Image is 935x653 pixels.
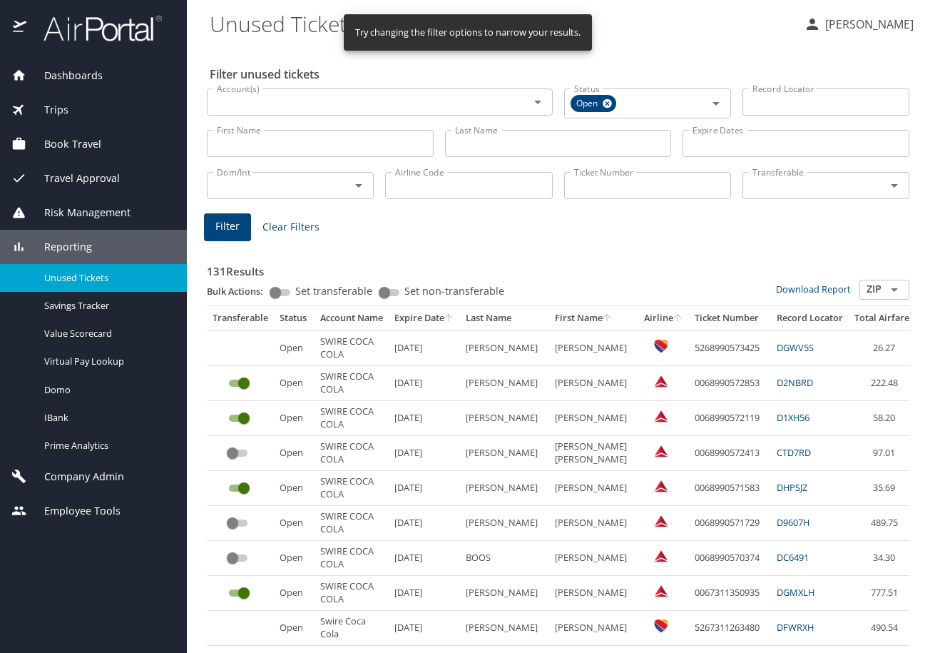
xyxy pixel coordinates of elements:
[26,171,120,186] span: Travel Approval
[460,306,549,330] th: Last Name
[274,541,315,576] td: Open
[389,576,460,611] td: [DATE]
[777,341,814,354] a: DGWV5S
[389,306,460,330] th: Expire Date
[315,541,389,576] td: SWIRE COCA COLA
[44,355,170,368] span: Virtual Pay Lookup
[884,176,904,196] button: Open
[389,471,460,506] td: [DATE]
[26,469,124,485] span: Company Admin
[460,471,549,506] td: [PERSON_NAME]
[638,306,689,330] th: Airline
[689,436,771,471] td: 0068990572413
[215,218,240,236] span: Filter
[44,299,170,313] span: Savings Tracker
[460,330,549,365] td: [PERSON_NAME]
[603,314,613,323] button: sort
[571,96,606,111] span: Open
[274,506,315,541] td: Open
[26,136,101,152] span: Book Travel
[549,330,638,365] td: [PERSON_NAME]
[274,576,315,611] td: Open
[654,339,668,353] img: Southwest Airlines
[389,436,460,471] td: [DATE]
[849,330,925,365] td: 26.27
[849,306,925,330] th: Total Airfare
[355,19,581,46] div: Try changing the filter options to narrow your results.
[315,330,389,365] td: SWIRE COCA COLA
[821,16,914,33] p: [PERSON_NAME]
[274,611,315,646] td: Open
[571,95,616,112] div: Open
[207,255,909,280] h3: 131 Results
[849,611,925,646] td: 490.54
[13,14,28,42] img: icon-airportal.png
[689,576,771,611] td: 0067311350935
[528,92,548,112] button: Open
[207,285,275,298] p: Bulk Actions:
[798,11,919,37] button: [PERSON_NAME]
[44,411,170,425] span: IBank
[654,549,668,563] img: Delta Airlines
[654,409,668,423] img: Delta Airlines
[460,541,549,576] td: BOOS
[460,576,549,611] td: [PERSON_NAME]
[654,514,668,528] img: Delta Airlines
[689,471,771,506] td: 0068990571583
[689,401,771,436] td: 0068990572119
[849,506,925,541] td: 489.75
[654,619,668,633] img: Southwest Airlines
[26,205,131,221] span: Risk Management
[654,444,668,458] img: Delta Airlines
[654,374,668,388] img: Delta Airlines
[460,506,549,541] td: [PERSON_NAME]
[777,446,811,459] a: CTD7RD
[389,330,460,365] td: [DATE]
[689,330,771,365] td: 5268990573425
[274,306,315,330] th: Status
[389,506,460,541] td: [DATE]
[689,506,771,541] td: 0068990571729
[777,516,809,529] a: D9607H
[315,366,389,401] td: SWIRE COCA COLA
[26,239,92,255] span: Reporting
[444,314,454,323] button: sort
[849,541,925,576] td: 34.30
[549,366,638,401] td: [PERSON_NAME]
[44,439,170,452] span: Prime Analytics
[777,411,809,424] a: D1XH56
[274,471,315,506] td: Open
[213,312,268,325] div: Transferable
[315,436,389,471] td: SWIRE COCA COLA
[460,611,549,646] td: [PERSON_NAME]
[849,401,925,436] td: 58.20
[257,214,325,241] button: Clear Filters
[777,551,809,564] a: DC6491
[315,471,389,506] td: SWIRE COCA COLA
[849,471,925,506] td: 35.69
[274,330,315,365] td: Open
[389,541,460,576] td: [DATE]
[28,14,162,42] img: airportal-logo.png
[549,306,638,330] th: First Name
[26,503,121,519] span: Employee Tools
[349,176,369,196] button: Open
[262,218,320,236] span: Clear Filters
[389,366,460,401] td: [DATE]
[771,306,849,330] th: Record Locator
[849,576,925,611] td: 777.51
[460,436,549,471] td: [PERSON_NAME]
[776,283,851,295] a: Download Report
[404,286,504,296] span: Set non-transferable
[315,506,389,541] td: SWIRE COCA COLA
[389,401,460,436] td: [DATE]
[849,366,925,401] td: 222.48
[44,271,170,285] span: Unused Tickets
[274,366,315,401] td: Open
[706,93,726,113] button: Open
[549,436,638,471] td: [PERSON_NAME] [PERSON_NAME]
[210,63,912,86] h2: Filter unused tickets
[389,611,460,646] td: [DATE]
[849,436,925,471] td: 97.01
[315,576,389,611] td: SWIRE COCA COLA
